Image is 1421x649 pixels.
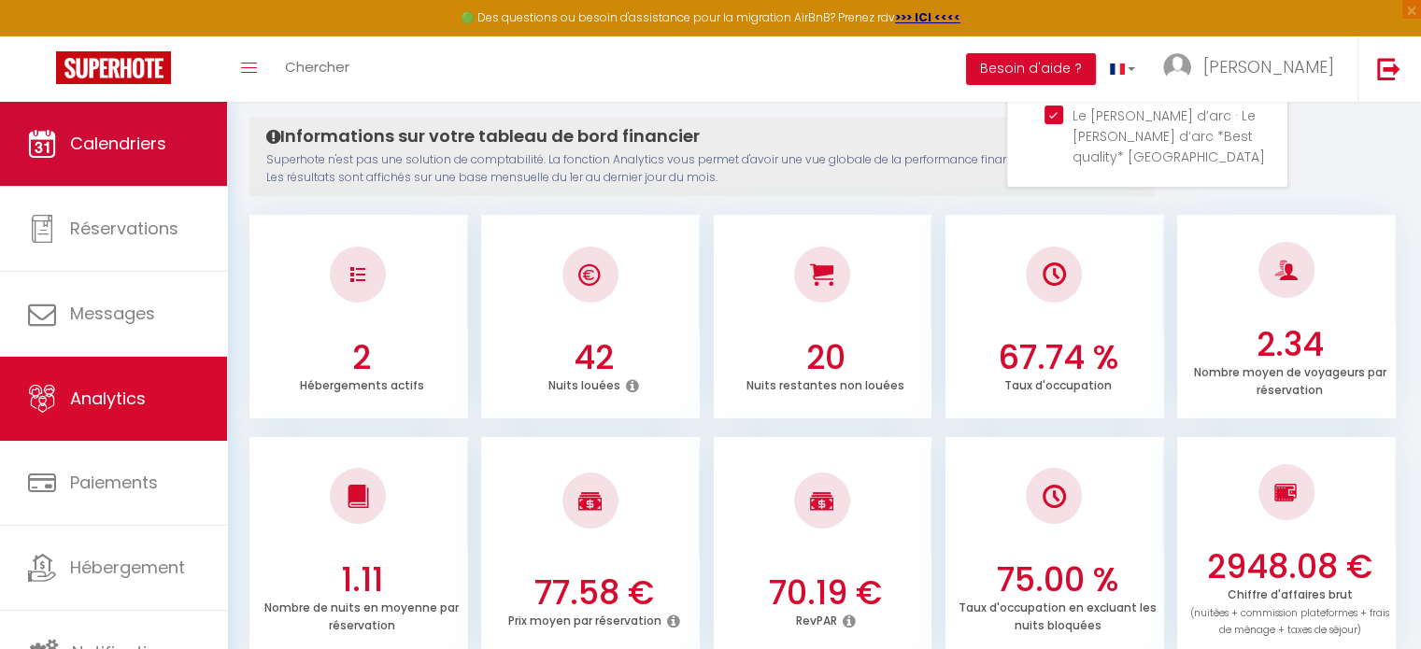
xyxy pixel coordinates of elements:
[1377,57,1400,80] img: logout
[1190,606,1389,638] span: (nuitées + commission plateformes + frais de ménage + taxes de séjour)
[1188,325,1391,364] h3: 2.34
[966,53,1096,85] button: Besoin d'aide ?
[271,36,363,102] a: Chercher
[1163,53,1191,81] img: ...
[959,596,1157,633] p: Taux d'occupation en excluant les nuits bloquées
[895,9,960,25] a: >>> ICI <<<<
[1193,360,1385,398] p: Nombre moyen de voyageurs par réservation
[70,132,166,155] span: Calendriers
[796,609,837,628] p: RevPAR
[1073,106,1265,166] span: Le [PERSON_NAME] d’arc · Le [PERSON_NAME] d’arc *Best quality* [GEOGRAPHIC_DATA]
[724,573,927,613] h3: 70.19 €
[746,374,904,393] p: Nuits restantes non louées
[957,560,1159,600] h3: 75.00 %
[1203,55,1334,78] span: [PERSON_NAME]
[261,560,463,600] h3: 1.11
[266,126,1138,147] h4: Informations sur votre tableau de bord financier
[70,556,185,579] span: Hébergement
[1149,36,1357,102] a: ... [PERSON_NAME]
[507,609,661,628] p: Prix moyen par réservation
[300,374,424,393] p: Hébergements actifs
[1004,374,1112,393] p: Taux d'occupation
[261,338,463,377] h3: 2
[1190,583,1389,638] p: Chiffre d'affaires brut
[1043,485,1066,508] img: NO IMAGE
[492,338,695,377] h3: 42
[548,374,620,393] p: Nuits louées
[957,338,1159,377] h3: 67.74 %
[70,302,155,325] span: Messages
[56,51,171,84] img: Super Booking
[285,57,349,77] span: Chercher
[724,338,927,377] h3: 20
[70,387,146,410] span: Analytics
[266,151,1138,187] p: Superhote n'est pas une solution de comptabilité. La fonction Analytics vous permet d'avoir une v...
[264,596,459,633] p: Nombre de nuits en moyenne par réservation
[70,217,178,240] span: Réservations
[350,267,365,282] img: NO IMAGE
[1188,547,1391,586] h3: 2948.08 €
[1274,481,1298,503] img: NO IMAGE
[70,471,158,494] span: Paiements
[492,573,695,613] h3: 77.58 €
